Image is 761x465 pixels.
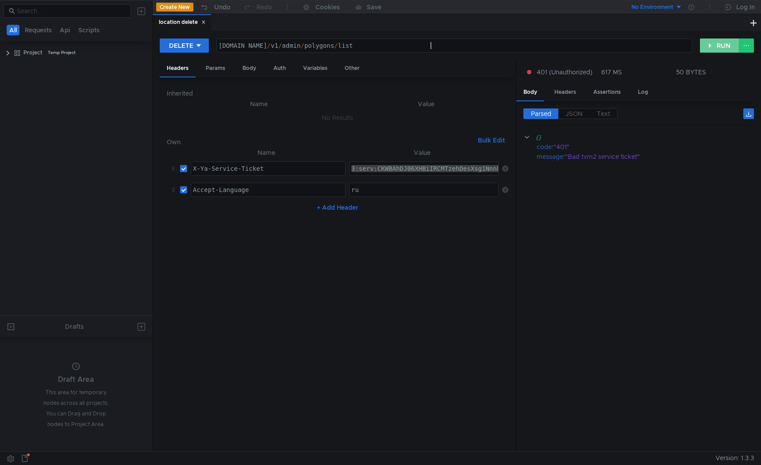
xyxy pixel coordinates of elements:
[214,2,231,12] div: Undo
[537,67,592,77] span: 401 (Unauthorized)
[193,0,237,14] button: Undo
[156,3,193,12] button: Create New
[553,142,742,152] div: "401"
[338,60,367,77] div: Other
[22,25,54,35] button: Requests
[257,2,272,12] div: Redo
[57,25,73,35] button: Api
[631,84,655,100] div: Log
[531,110,551,118] span: Parsed
[631,3,673,12] div: No Environment
[322,114,353,122] nz-embed-empty: No Results
[76,25,102,35] button: Scripts
[296,60,334,77] div: Variables
[167,88,508,99] h6: Inherited
[344,99,508,109] th: Value
[17,6,126,16] input: Search...
[537,142,552,152] div: code
[237,0,278,14] button: Redo
[537,142,754,152] div: :
[676,68,706,76] div: 50 BYTES
[159,18,206,27] div: location delete
[537,152,563,161] div: message
[7,25,19,35] button: All
[367,4,381,10] div: Save
[537,152,754,161] div: :
[160,38,209,53] button: DELETE
[700,38,739,53] button: RUN
[23,46,42,59] div: Project
[266,60,293,77] div: Auth
[187,147,346,158] th: Name
[160,60,196,77] div: Headers
[235,60,263,77] div: Body
[736,2,755,12] div: Log In
[169,41,193,50] div: DELETE
[199,60,232,77] div: Params
[601,68,622,76] div: 617 MS
[65,321,84,332] div: Drafts
[167,137,474,147] h6: Own
[48,46,76,59] div: Temp Project
[597,110,610,118] span: Text
[565,152,743,161] div: "Bad tvm2 service ticket"
[586,84,628,100] div: Assertions
[313,202,362,213] button: + Add Header
[516,84,544,101] div: Body
[346,147,499,158] th: Value
[565,110,583,118] span: JSON
[536,132,742,142] div: {}
[547,84,583,100] div: Headers
[174,99,344,109] th: Name
[474,135,508,146] button: Bulk Edit
[715,452,754,465] span: Version: 1.3.3
[315,2,340,12] div: Cookies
